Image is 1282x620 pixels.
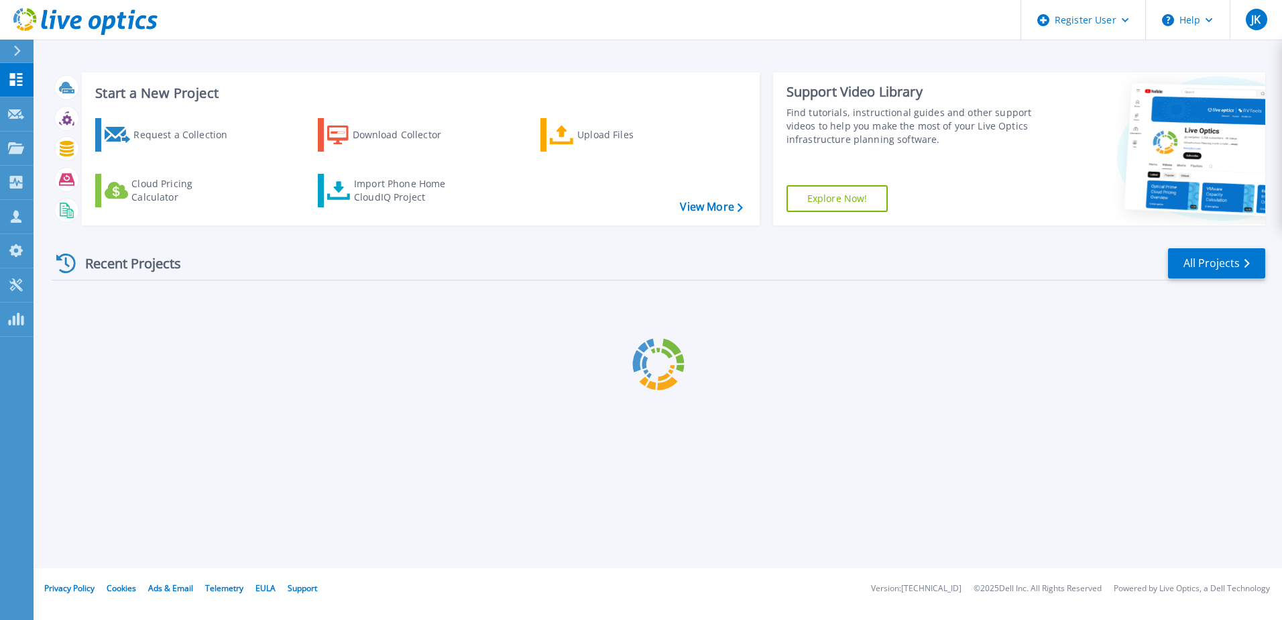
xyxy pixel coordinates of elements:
a: All Projects [1168,248,1265,278]
a: Privacy Policy [44,582,95,594]
a: Upload Files [540,118,690,152]
li: © 2025 Dell Inc. All Rights Reserved [974,584,1102,593]
li: Powered by Live Optics, a Dell Technology [1114,584,1270,593]
h3: Start a New Project [95,86,742,101]
a: Download Collector [318,118,467,152]
div: Upload Files [577,121,685,148]
a: Support [288,582,317,594]
span: JK [1251,14,1261,25]
a: Cookies [107,582,136,594]
a: Telemetry [205,582,243,594]
a: Cloud Pricing Calculator [95,174,245,207]
a: Explore Now! [786,185,888,212]
div: Find tutorials, instructional guides and other support videos to help you make the most of your L... [786,106,1037,146]
div: Support Video Library [786,83,1037,101]
div: Import Phone Home CloudIQ Project [354,177,459,204]
a: Ads & Email [148,582,193,594]
div: Cloud Pricing Calculator [131,177,239,204]
a: EULA [255,582,276,594]
a: View More [680,201,742,213]
div: Request a Collection [133,121,241,148]
div: Recent Projects [52,247,199,280]
a: Request a Collection [95,118,245,152]
div: Download Collector [353,121,460,148]
li: Version: [TECHNICAL_ID] [871,584,961,593]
